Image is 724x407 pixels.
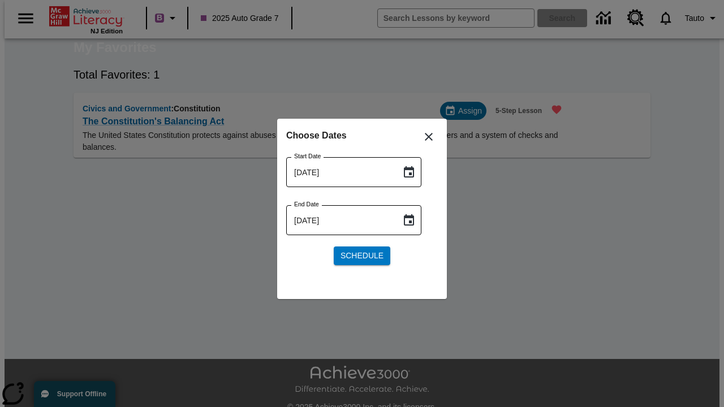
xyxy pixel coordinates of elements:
div: Choose date [286,128,438,274]
input: MMMM-DD-YYYY [286,205,393,235]
button: Close [415,123,442,150]
button: Choose date, selected date is Sep 18, 2025 [398,209,420,232]
span: Schedule [341,250,383,262]
button: Schedule [334,246,390,265]
button: Choose date, selected date is Sep 18, 2025 [398,161,420,184]
label: Start Date [294,152,321,161]
input: MMMM-DD-YYYY [286,157,393,187]
h6: Choose Dates [286,128,438,144]
label: End Date [294,200,319,209]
